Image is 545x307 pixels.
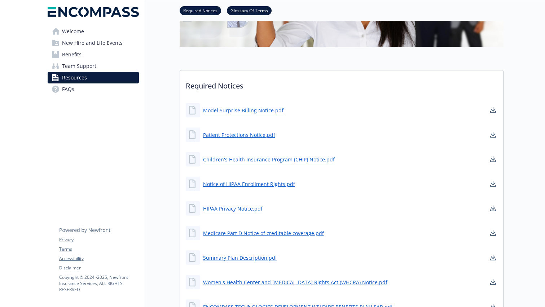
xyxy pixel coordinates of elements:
[489,106,497,114] a: download document
[59,255,139,262] a: Accessibility
[59,237,139,243] a: Privacy
[203,229,324,237] a: Medicare Part D Notice of creditable coverage.pdf
[203,131,275,139] a: Patient Protections Notice.pdf
[489,253,497,262] a: download document
[203,205,263,212] a: HIPAA Privacy Notice.pdf
[180,7,221,14] a: Required Notices
[489,155,497,164] a: download document
[48,83,139,95] a: FAQs
[489,204,497,213] a: download document
[489,180,497,188] a: download document
[59,274,139,293] p: Copyright © 2024 - 2025 , Newfront Insurance Services, ALL RIGHTS RESERVED
[62,72,87,83] span: Resources
[48,72,139,83] a: Resources
[59,265,139,271] a: Disclaimer
[62,26,84,37] span: Welcome
[48,49,139,60] a: Benefits
[203,107,284,114] a: Model Surprise Billing Notice.pdf
[62,37,123,49] span: New Hire and Life Events
[489,229,497,237] a: download document
[203,180,295,188] a: Notice of HIPAA Enrollment Rights.pdf
[62,60,96,72] span: Team Support
[48,26,139,37] a: Welcome
[180,70,503,97] p: Required Notices
[203,156,335,163] a: Children's Health Insurance Program (CHIP) Notice.pdf
[62,83,74,95] span: FAQs
[48,37,139,49] a: New Hire and Life Events
[227,7,272,14] a: Glossary Of Terms
[489,130,497,139] a: download document
[62,49,82,60] span: Benefits
[489,278,497,286] a: download document
[48,60,139,72] a: Team Support
[203,278,387,286] a: Women's Health Center and [MEDICAL_DATA] Rights Act (WHCRA) Notice.pdf
[203,254,277,261] a: Summary Plan Description.pdf
[59,246,139,252] a: Terms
